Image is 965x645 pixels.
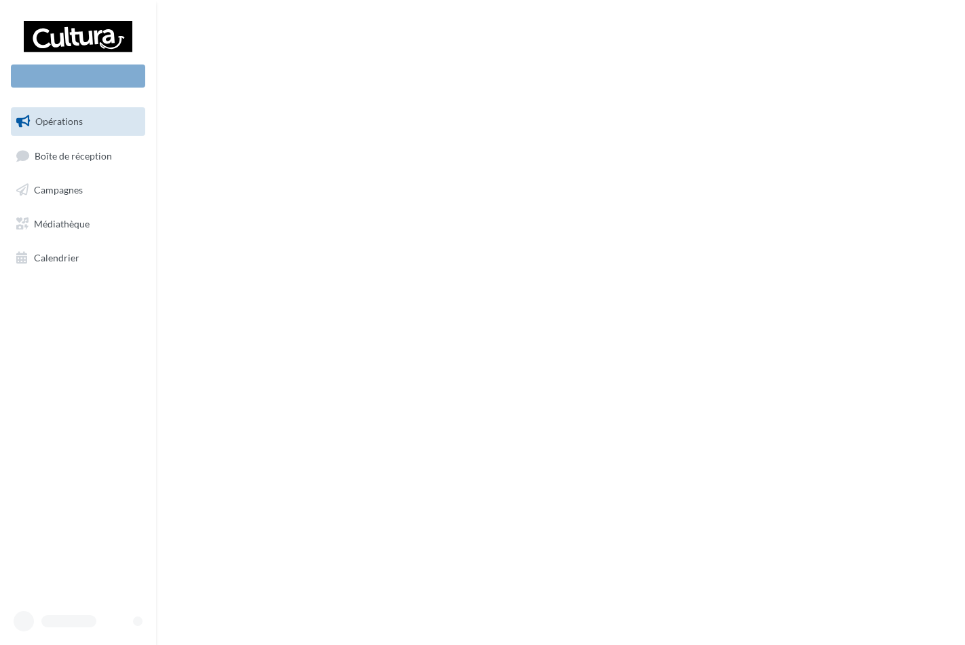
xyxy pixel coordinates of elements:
div: Nouvelle campagne [11,64,145,88]
a: Campagnes [8,176,148,204]
span: Calendrier [34,251,79,263]
a: Calendrier [8,244,148,272]
a: Boîte de réception [8,141,148,170]
a: Opérations [8,107,148,136]
span: Médiathèque [34,218,90,229]
a: Médiathèque [8,210,148,238]
span: Boîte de réception [35,149,112,161]
span: Campagnes [34,184,83,196]
span: Opérations [35,115,83,127]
